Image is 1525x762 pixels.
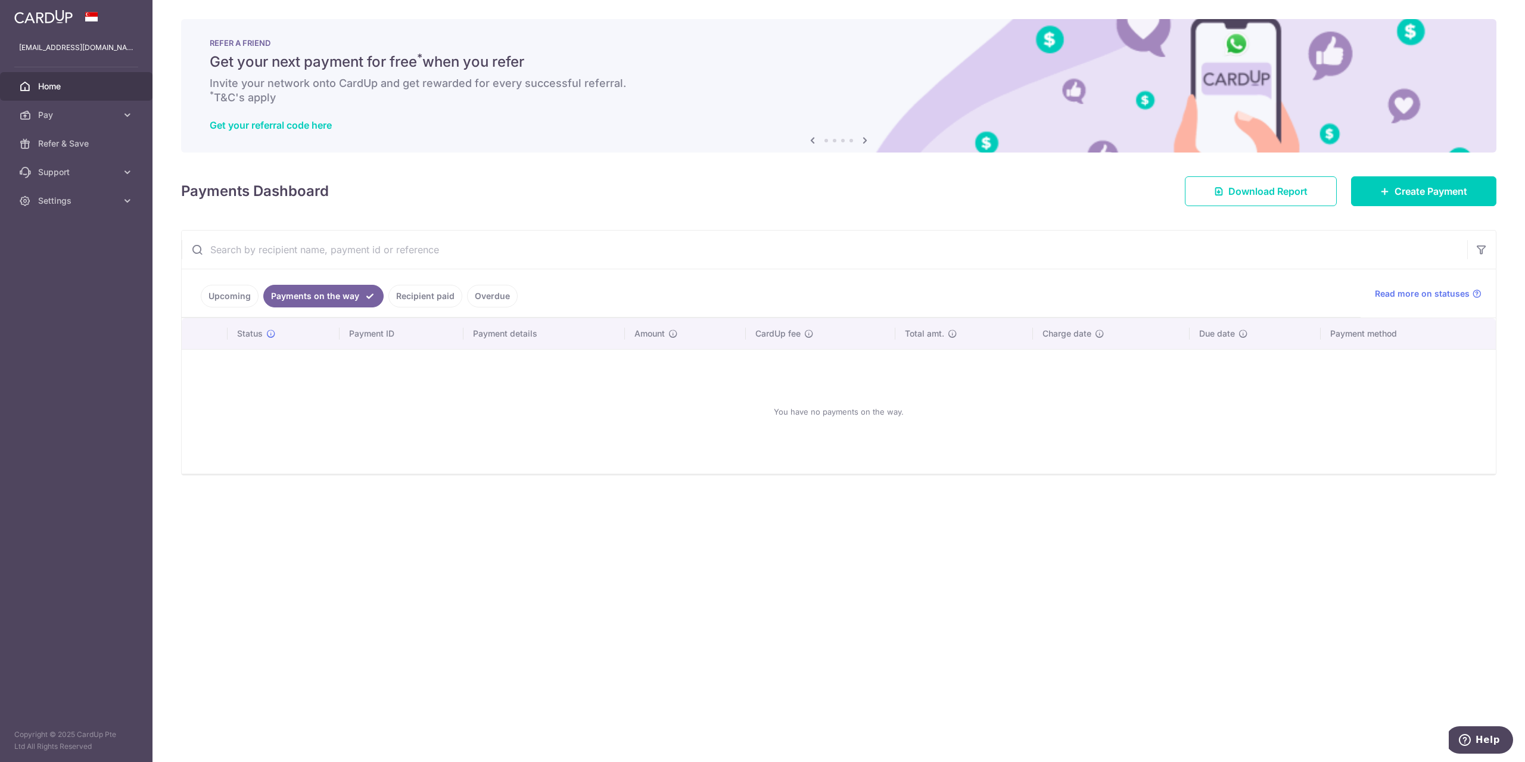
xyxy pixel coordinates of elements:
a: Upcoming [201,285,259,307]
span: Due date [1199,328,1235,340]
input: Search by recipient name, payment id or reference [182,231,1467,269]
a: Download Report [1185,176,1337,206]
h4: Payments Dashboard [181,181,329,202]
span: Download Report [1228,184,1308,198]
th: Payment method [1321,318,1496,349]
span: CardUp fee [755,328,801,340]
th: Payment ID [340,318,464,349]
a: Recipient paid [388,285,462,307]
span: Home [38,80,117,92]
span: Support [38,166,117,178]
span: Pay [38,109,117,121]
span: Refer & Save [38,138,117,150]
div: You have no payments on the way. [196,359,1482,464]
img: RAF banner [181,19,1496,153]
p: REFER A FRIEND [210,38,1468,48]
p: [EMAIL_ADDRESS][DOMAIN_NAME] [19,42,133,54]
span: Status [237,328,263,340]
span: Total amt. [905,328,944,340]
a: Create Payment [1351,176,1496,206]
h6: Invite your network onto CardUp and get rewarded for every successful referral. T&C's apply [210,76,1468,105]
span: Charge date [1042,328,1091,340]
h5: Get your next payment for free when you refer [210,52,1468,71]
a: Overdue [467,285,518,307]
a: Get your referral code here [210,119,332,131]
a: Read more on statuses [1375,288,1482,300]
th: Payment details [463,318,624,349]
img: CardUp [14,10,73,24]
iframe: Opens a widget where you can find more information [1449,726,1513,756]
a: Payments on the way [263,285,384,307]
span: Amount [634,328,665,340]
span: Create Payment [1395,184,1467,198]
span: Settings [38,195,117,207]
span: Read more on statuses [1375,288,1470,300]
